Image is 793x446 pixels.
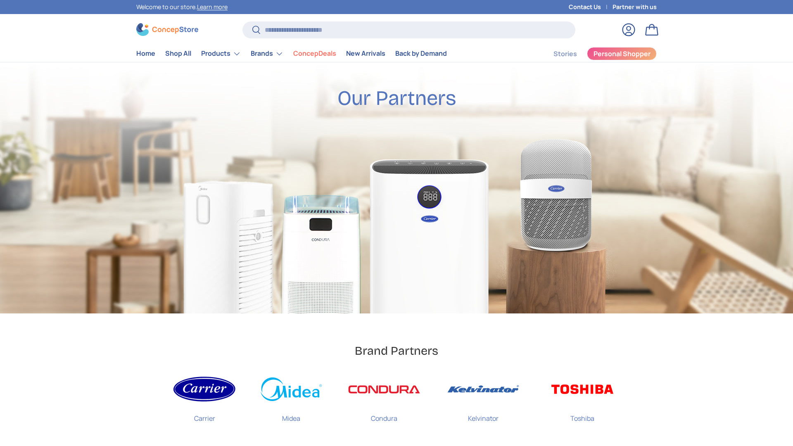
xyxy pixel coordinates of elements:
[371,407,397,423] p: Condura
[347,372,421,430] a: Condura
[337,85,456,111] h2: Our Partners
[613,2,657,12] a: Partner with us
[395,45,447,62] a: Back by Demand
[534,45,657,62] nav: Secondary
[346,45,385,62] a: New Arrivals
[570,407,594,423] p: Toshiba
[282,407,300,423] p: Midea
[136,2,228,12] p: Welcome to our store.
[194,407,215,423] p: Carrier
[446,372,520,430] a: Kelvinator
[201,45,241,62] a: Products
[173,372,235,430] a: Carrier
[553,46,577,62] a: Stories
[197,3,228,11] a: Learn more
[260,372,322,430] a: Midea
[246,45,288,62] summary: Brands
[251,45,283,62] a: Brands
[196,45,246,62] summary: Products
[545,372,620,430] a: Toshiba
[136,23,198,36] img: ConcepStore
[594,50,651,57] span: Personal Shopper
[587,47,657,60] a: Personal Shopper
[569,2,613,12] a: Contact Us
[165,45,191,62] a: Shop All
[293,45,336,62] a: ConcepDeals
[468,407,499,423] p: Kelvinator
[136,45,155,62] a: Home
[136,45,447,62] nav: Primary
[355,343,438,358] h2: Brand Partners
